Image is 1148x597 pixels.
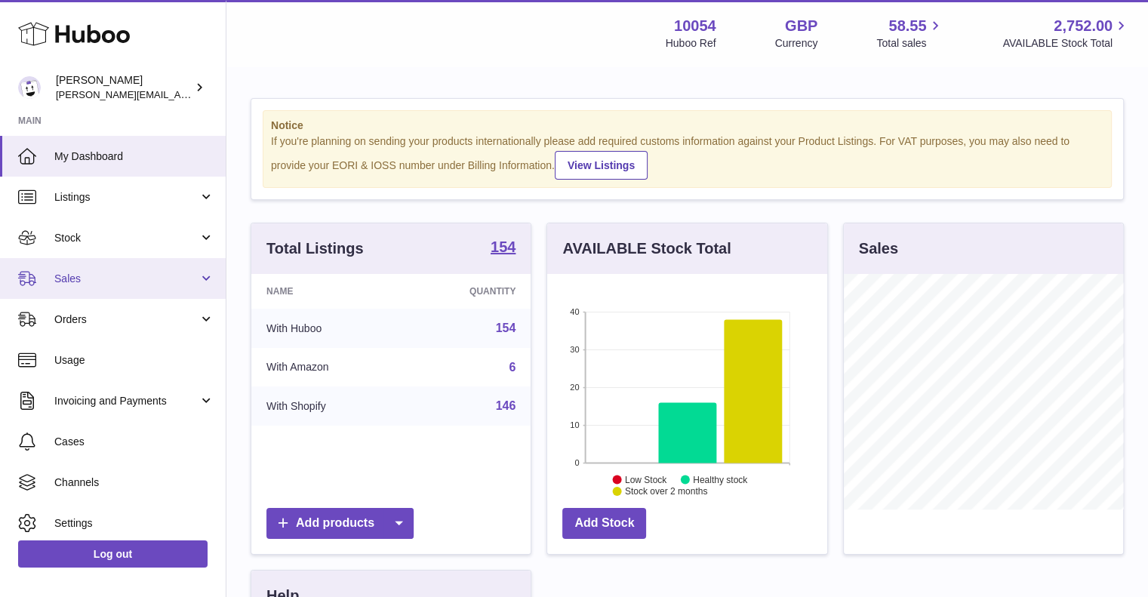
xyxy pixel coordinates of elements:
h3: AVAILABLE Stock Total [562,238,731,259]
text: Stock over 2 months [625,486,707,497]
td: With Huboo [251,309,405,348]
td: With Shopify [251,386,405,426]
span: Invoicing and Payments [54,394,199,408]
span: AVAILABLE Stock Total [1002,36,1130,51]
span: Orders [54,312,199,327]
text: 10 [571,420,580,429]
span: Settings [54,516,214,531]
span: Total sales [876,36,943,51]
span: 2,752.00 [1054,16,1113,36]
a: 154 [491,239,516,257]
a: 2,752.00 AVAILABLE Stock Total [1002,16,1130,51]
span: [PERSON_NAME][EMAIL_ADDRESS][DOMAIN_NAME] [56,88,303,100]
text: 30 [571,345,580,354]
a: Log out [18,540,208,568]
span: Listings [54,190,199,205]
text: Low Stock [625,474,667,485]
span: Sales [54,272,199,286]
a: 154 [496,322,516,334]
strong: GBP [785,16,817,36]
strong: Notice [271,118,1103,133]
text: 0 [575,458,580,467]
span: 58.55 [888,16,926,36]
a: Add Stock [562,508,646,539]
a: 146 [496,399,516,412]
a: Add products [266,508,414,539]
text: Healthy stock [693,474,748,485]
span: Usage [54,353,214,368]
a: 58.55 Total sales [876,16,943,51]
a: View Listings [555,151,648,180]
span: My Dashboard [54,149,214,164]
th: Quantity [405,274,531,309]
text: 20 [571,383,580,392]
span: Channels [54,475,214,490]
img: luz@capsuline.com [18,76,41,99]
th: Name [251,274,405,309]
span: Stock [54,231,199,245]
div: [PERSON_NAME] [56,73,192,102]
a: 6 [509,361,516,374]
span: Cases [54,435,214,449]
div: Huboo Ref [666,36,716,51]
strong: 154 [491,239,516,254]
div: Currency [775,36,818,51]
h3: Sales [859,238,898,259]
strong: 10054 [674,16,716,36]
td: With Amazon [251,348,405,387]
text: 40 [571,307,580,316]
h3: Total Listings [266,238,364,259]
div: If you're planning on sending your products internationally please add required customs informati... [271,134,1103,180]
